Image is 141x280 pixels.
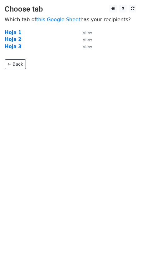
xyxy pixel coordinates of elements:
p: Which tab of has your recipients? [5,16,136,23]
a: Hoja 2 [5,37,22,42]
small: View [83,44,92,49]
small: View [83,30,92,35]
a: Hoja 3 [5,44,22,49]
a: ← Back [5,59,26,69]
a: this Google Sheet [36,17,80,22]
h3: Choose tab [5,5,136,14]
small: View [83,37,92,42]
a: View [76,30,92,35]
a: Hoja 1 [5,30,22,35]
a: View [76,37,92,42]
a: View [76,44,92,49]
